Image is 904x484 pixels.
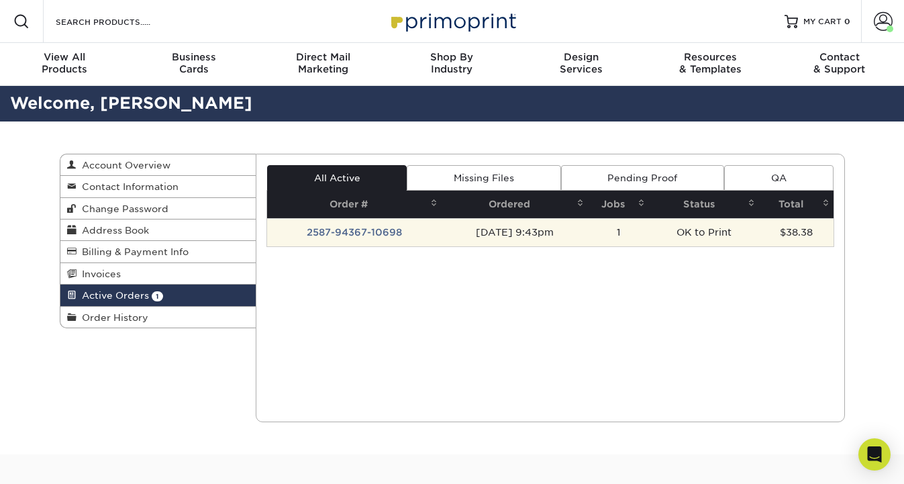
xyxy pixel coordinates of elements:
[129,43,258,86] a: BusinessCards
[258,51,387,63] span: Direct Mail
[858,438,891,471] div: Open Intercom Messenger
[77,203,168,214] span: Change Password
[54,13,185,30] input: SEARCH PRODUCTS.....
[77,160,170,171] span: Account Overview
[3,443,114,479] iframe: Google Customer Reviews
[649,218,759,246] td: OK to Print
[646,51,774,75] div: & Templates
[646,43,774,86] a: Resources& Templates
[258,51,387,75] div: Marketing
[77,269,121,279] span: Invoices
[77,181,179,192] span: Contact Information
[129,51,258,63] span: Business
[60,176,256,197] a: Contact Information
[60,198,256,220] a: Change Password
[77,290,149,301] span: Active Orders
[517,43,646,86] a: DesignServices
[775,43,904,86] a: Contact& Support
[77,246,189,257] span: Billing & Payment Info
[60,307,256,328] a: Order History
[588,191,649,218] th: Jobs
[60,263,256,285] a: Invoices
[803,16,842,28] span: MY CART
[517,51,646,63] span: Design
[775,51,904,63] span: Contact
[387,51,516,63] span: Shop By
[646,51,774,63] span: Resources
[649,191,759,218] th: Status
[844,17,850,26] span: 0
[759,218,834,246] td: $38.38
[387,43,516,86] a: Shop ByIndustry
[77,312,148,323] span: Order History
[442,218,588,246] td: [DATE] 9:43pm
[267,165,407,191] a: All Active
[588,218,649,246] td: 1
[442,191,588,218] th: Ordered
[152,291,163,301] span: 1
[267,191,442,218] th: Order #
[407,165,560,191] a: Missing Files
[60,154,256,176] a: Account Overview
[385,7,519,36] img: Primoprint
[129,51,258,75] div: Cards
[724,165,833,191] a: QA
[759,191,834,218] th: Total
[387,51,516,75] div: Industry
[775,51,904,75] div: & Support
[60,285,256,306] a: Active Orders 1
[517,51,646,75] div: Services
[258,43,387,86] a: Direct MailMarketing
[60,220,256,241] a: Address Book
[60,241,256,262] a: Billing & Payment Info
[77,225,149,236] span: Address Book
[561,165,724,191] a: Pending Proof
[267,218,442,246] td: 2587-94367-10698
